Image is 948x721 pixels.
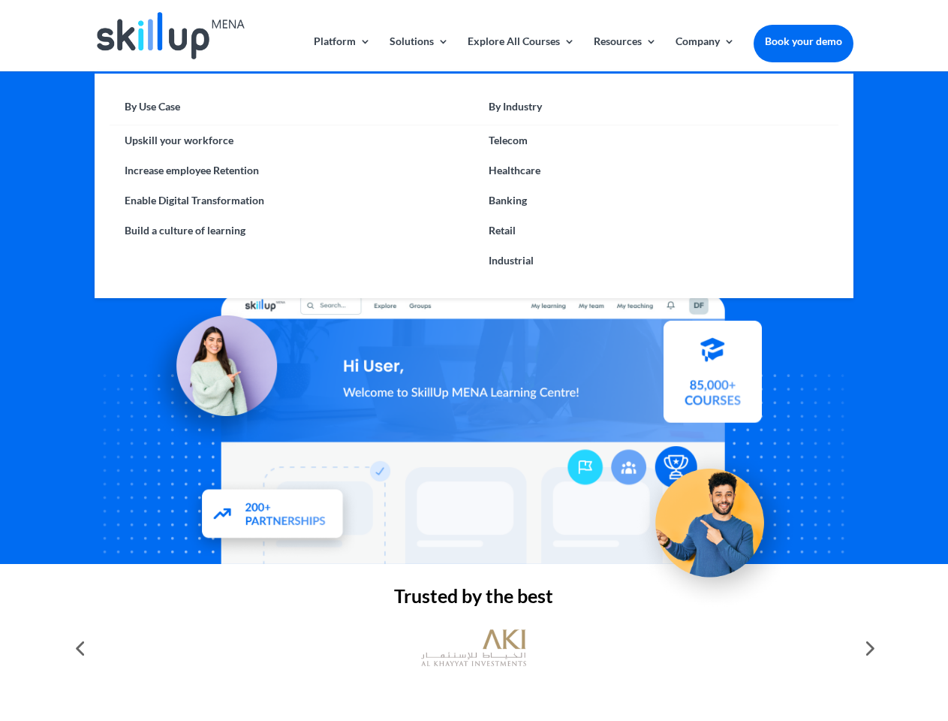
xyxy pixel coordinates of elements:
[474,216,838,246] a: Retail
[140,299,292,451] img: Learning Management Solution - SkillUp
[110,186,474,216] a: Enable Digital Transformation
[698,559,948,721] iframe: Chat Widget
[474,155,838,186] a: Healthcare
[110,125,474,155] a: Upskill your workforce
[110,216,474,246] a: Build a culture of learning
[110,96,474,125] a: By Use Case
[97,12,244,59] img: Skillup Mena
[474,125,838,155] a: Telecom
[110,155,474,186] a: Increase employee Retention
[676,36,735,71] a: Company
[594,36,657,71] a: Resources
[421,622,526,674] img: al khayyat investments logo
[634,437,800,604] img: Upskill your workforce - SkillUp
[474,96,838,125] a: By Industry
[664,327,762,429] img: Courses library - SkillUp MENA
[186,475,360,557] img: Partners - SkillUp Mena
[474,246,838,276] a: Industrial
[390,36,449,71] a: Solutions
[314,36,371,71] a: Platform
[474,186,838,216] a: Banking
[468,36,575,71] a: Explore All Courses
[95,587,853,613] h2: Trusted by the best
[754,25,853,58] a: Book your demo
